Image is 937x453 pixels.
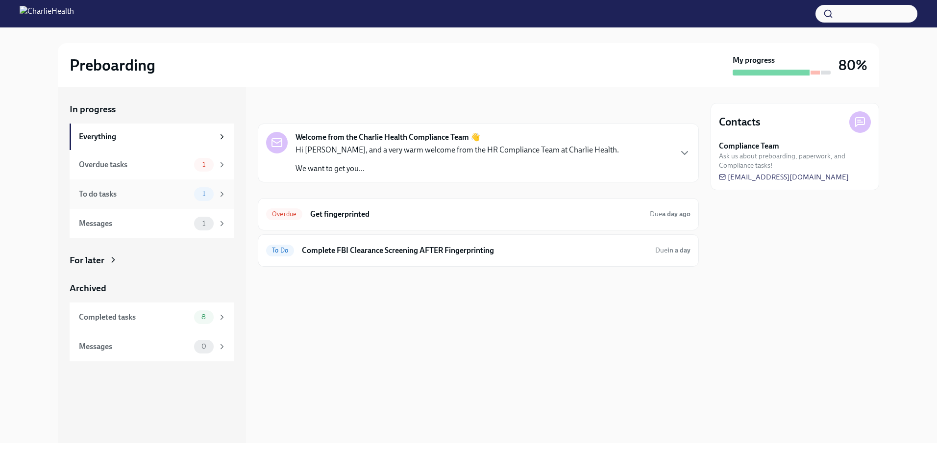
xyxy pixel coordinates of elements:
div: Messages [79,341,190,352]
a: Messages1 [70,209,234,238]
p: We want to get you... [296,163,619,174]
a: To DoComplete FBI Clearance Screening AFTER FingerprintingDuein a day [266,243,690,258]
span: To Do [266,247,294,254]
strong: Compliance Team [719,141,779,151]
h6: Get fingerprinted [310,209,642,220]
a: To do tasks1 [70,179,234,209]
span: Due [655,246,690,254]
span: 8 [196,313,212,321]
span: Due [650,210,690,218]
span: Overdue [266,210,302,218]
a: Archived [70,282,234,295]
a: Overdue tasks1 [70,150,234,179]
span: 0 [196,343,212,350]
span: 1 [197,220,211,227]
span: October 1st, 2025 09:00 [650,209,690,219]
a: [EMAIL_ADDRESS][DOMAIN_NAME] [719,172,849,182]
span: 1 [197,161,211,168]
h6: Complete FBI Clearance Screening AFTER Fingerprinting [302,245,647,256]
div: To do tasks [79,189,190,200]
div: For later [70,254,104,267]
strong: a day ago [662,210,690,218]
span: 1 [197,190,211,198]
strong: in a day [667,246,690,254]
span: October 4th, 2025 09:00 [655,246,690,255]
div: In progress [258,103,304,116]
h2: Preboarding [70,55,155,75]
a: OverdueGet fingerprintedDuea day ago [266,206,690,222]
img: CharlieHealth [20,6,74,22]
a: Completed tasks8 [70,302,234,332]
a: For later [70,254,234,267]
h3: 80% [838,56,867,74]
div: Messages [79,218,190,229]
a: In progress [70,103,234,116]
h4: Contacts [719,115,761,129]
a: Messages0 [70,332,234,361]
div: Completed tasks [79,312,190,323]
div: Everything [79,131,214,142]
span: Ask us about preboarding, paperwork, and Compliance tasks! [719,151,871,170]
div: Overdue tasks [79,159,190,170]
strong: Welcome from the Charlie Health Compliance Team 👋 [296,132,480,143]
p: Hi [PERSON_NAME], and a very warm welcome from the HR Compliance Team at Charlie Health. [296,145,619,155]
strong: My progress [733,55,775,66]
a: Everything [70,124,234,150]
